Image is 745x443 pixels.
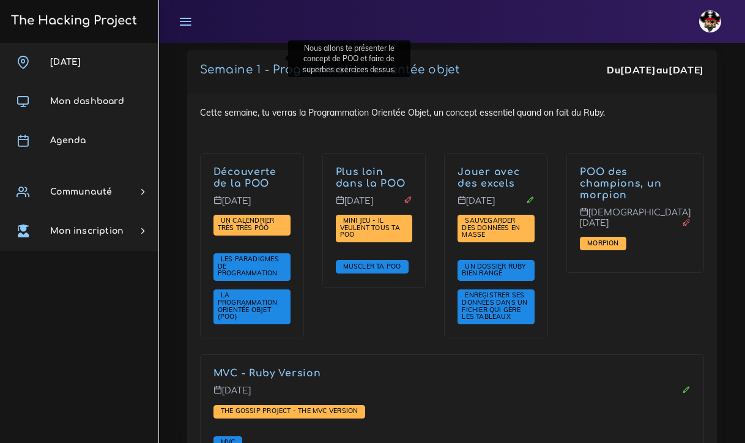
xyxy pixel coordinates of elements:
span: Morpion [584,239,621,247]
a: Sauvegarder des données en masse [462,217,520,239]
span: La Programmation Orientée Objet (POO) [218,291,278,321]
a: POO des champions, un morpion [580,166,661,201]
p: [DATE] [336,196,413,215]
span: [DATE] [50,58,81,67]
img: avatar [699,10,721,32]
a: Enregistrer ses données dans un fichier qui gère les tableaux [462,291,527,321]
p: [DATE] [458,196,535,215]
a: Découverte de la POO [213,166,276,189]
strong: [DATE] [669,64,704,76]
strong: [DATE] [620,64,656,76]
a: Morpion [584,239,621,248]
a: Plus loin dans la POO [336,166,406,189]
a: Muscler ta POO [340,262,404,270]
p: [DEMOGRAPHIC_DATA][DATE] [580,207,691,237]
span: Enregistrer ses données dans un fichier qui gère les tableaux [462,291,527,321]
p: [DATE] [213,196,291,215]
a: MVC - Ruby Version [213,368,321,379]
a: Un dossier Ruby bien rangé [462,262,525,278]
span: Les paradigmes de programmation [218,255,281,277]
span: Mini jeu - il veulent tous ta POO [340,216,400,239]
span: Mon inscription [50,226,124,236]
span: Communauté [50,187,112,196]
div: Du au [607,63,704,77]
a: La Programmation Orientée Objet (POO) [218,291,278,321]
a: Mini jeu - il veulent tous ta POO [340,217,400,239]
p: [DATE] [213,385,691,405]
span: The Gossip Project - The MVC version [218,406,361,415]
a: Les paradigmes de programmation [218,255,281,278]
a: Semaine 1 - Programmation orientée objet [200,64,460,76]
a: Un calendrier très très PÔÔ [218,217,275,233]
a: Jouer avec des excels [458,166,519,189]
div: Nous allons te présenter le concept de POO et faire de superbes exercices dessus. [288,40,410,77]
h3: The Hacking Project [7,14,137,28]
span: Sauvegarder des données en masse [462,216,520,239]
span: Agenda [50,136,86,145]
span: Mon dashboard [50,97,124,106]
a: The Gossip Project - The MVC version [218,407,361,415]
